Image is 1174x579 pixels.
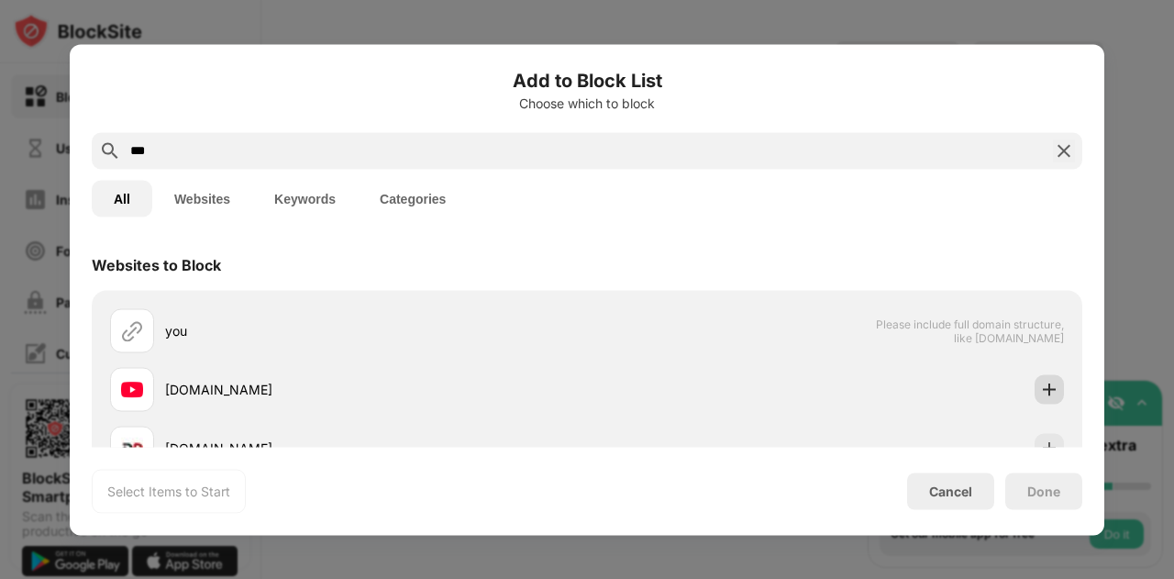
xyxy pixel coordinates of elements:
div: you [165,321,587,340]
img: search-close [1053,139,1075,161]
img: url.svg [121,319,143,341]
button: Keywords [252,180,358,217]
div: Select Items to Start [107,482,230,500]
div: Done [1027,484,1060,498]
img: search.svg [99,139,121,161]
div: [DOMAIN_NAME] [165,439,587,458]
img: favicons [121,437,143,459]
div: Choose which to block [92,95,1082,110]
div: Websites to Block [92,255,221,273]
button: Websites [152,180,252,217]
span: Please include full domain structure, like [DOMAIN_NAME] [875,317,1064,344]
img: favicons [121,378,143,400]
h6: Add to Block List [92,66,1082,94]
div: Cancel [929,484,972,499]
button: Categories [358,180,468,217]
div: [DOMAIN_NAME] [165,380,587,399]
button: All [92,180,152,217]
